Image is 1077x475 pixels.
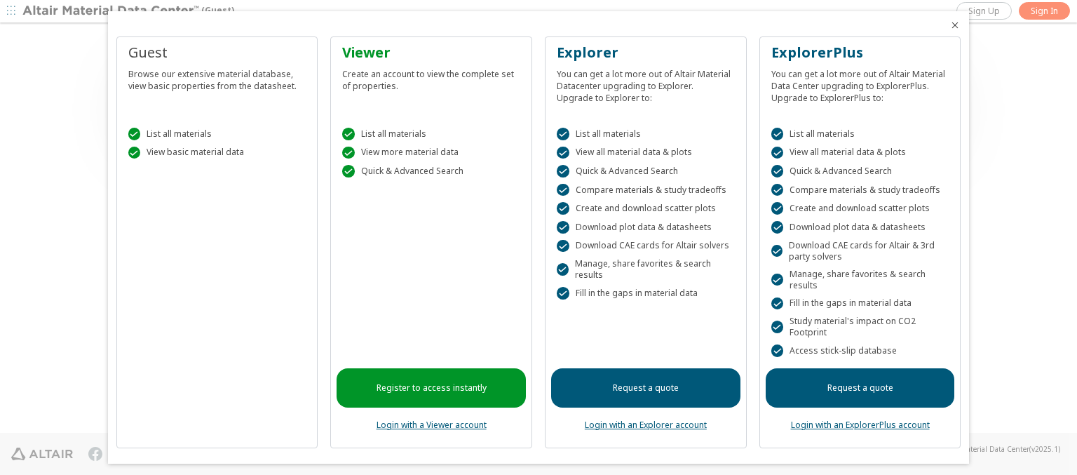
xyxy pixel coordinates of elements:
[771,62,949,104] div: You can get a lot more out of Altair Material Data Center upgrading to ExplorerPlus. Upgrade to E...
[557,165,569,178] div: 
[771,202,784,215] div: 
[771,344,949,357] div: Access stick-slip database
[557,43,735,62] div: Explorer
[557,128,735,140] div: List all materials
[771,128,949,140] div: List all materials
[342,147,355,159] div: 
[342,147,520,159] div: View more material data
[557,147,735,159] div: View all material data & plots
[771,184,784,196] div: 
[791,419,930,431] a: Login with an ExplorerPlus account
[771,240,949,262] div: Download CAE cards for Altair & 3rd party solvers
[557,165,735,178] div: Quick & Advanced Search
[128,128,306,140] div: List all materials
[771,221,949,234] div: Download plot data & datasheets
[771,165,784,178] div: 
[342,165,355,178] div: 
[557,147,569,159] div: 
[771,43,949,62] div: ExplorerPlus
[557,202,735,215] div: Create and download scatter plots
[557,221,569,234] div: 
[557,240,569,253] div: 
[771,269,949,291] div: Manage, share favorites & search results
[128,128,141,140] div: 
[128,147,306,159] div: View basic material data
[949,20,961,31] button: Close
[557,287,735,300] div: Fill in the gaps in material data
[557,263,569,276] div: 
[771,128,784,140] div: 
[557,184,735,196] div: Compare materials & study tradeoffs
[557,287,569,300] div: 
[128,62,306,92] div: Browse our extensive material database, view basic properties from the datasheet.
[771,245,783,257] div: 
[342,165,520,178] div: Quick & Advanced Search
[557,202,569,215] div: 
[557,128,569,140] div: 
[557,258,735,281] div: Manage, share favorites & search results
[771,274,783,286] div: 
[551,368,740,408] a: Request a quote
[766,368,955,408] a: Request a quote
[557,184,569,196] div: 
[585,419,707,431] a: Login with an Explorer account
[342,128,355,140] div: 
[771,184,949,196] div: Compare materials & study tradeoffs
[771,147,949,159] div: View all material data & plots
[771,316,949,338] div: Study material's impact on CO2 Footprint
[771,321,783,333] div: 
[342,128,520,140] div: List all materials
[342,62,520,92] div: Create an account to view the complete set of properties.
[771,221,784,234] div: 
[557,221,735,234] div: Download plot data & datasheets
[771,202,949,215] div: Create and download scatter plots
[771,297,949,310] div: Fill in the gaps in material data
[342,43,520,62] div: Viewer
[377,419,487,431] a: Login with a Viewer account
[771,147,784,159] div: 
[128,43,306,62] div: Guest
[337,368,526,408] a: Register to access instantly
[557,240,735,253] div: Download CAE cards for Altair solvers
[771,297,784,310] div: 
[771,165,949,178] div: Quick & Advanced Search
[128,147,141,159] div: 
[771,344,784,357] div: 
[557,62,735,104] div: You can get a lot more out of Altair Material Datacenter upgrading to Explorer. Upgrade to Explor...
